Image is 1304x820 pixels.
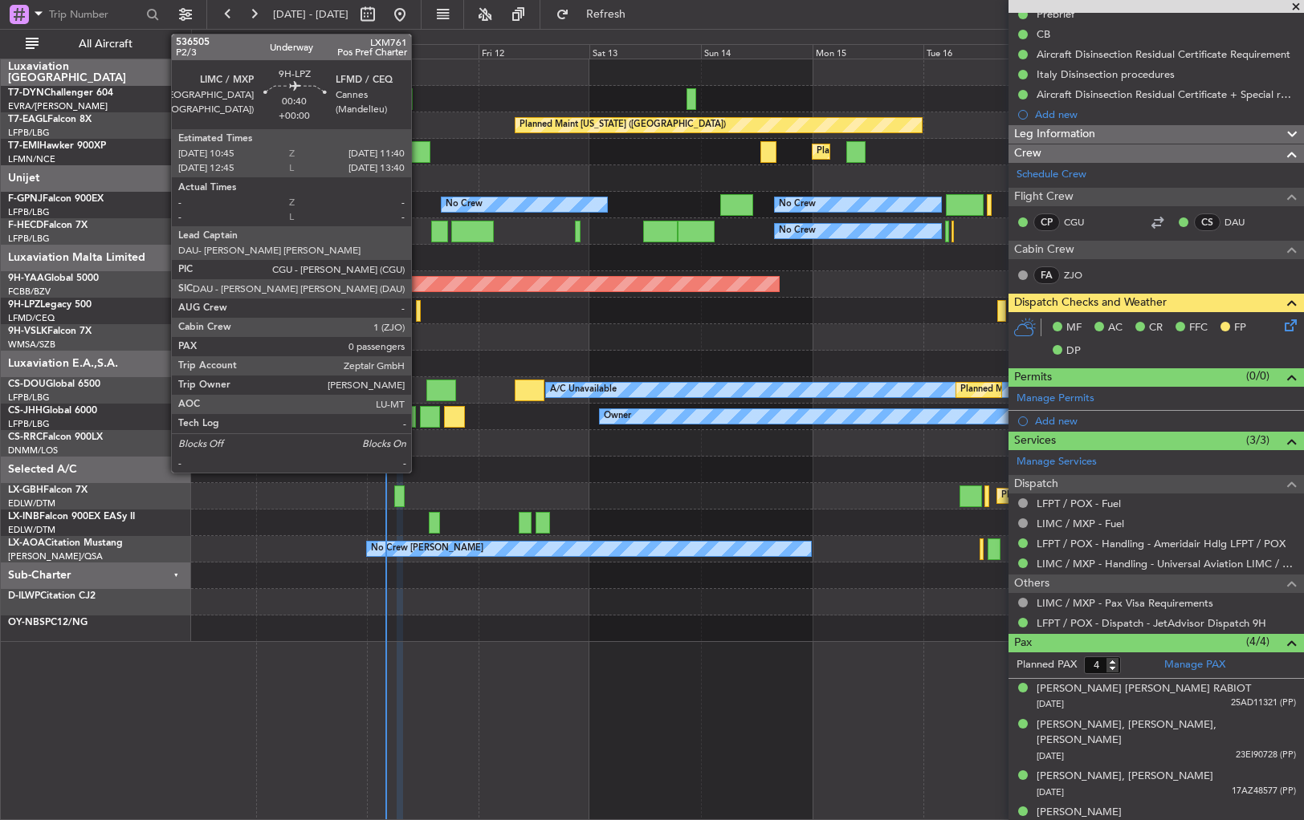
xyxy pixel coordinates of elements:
[817,140,970,164] div: Planned Maint [GEOGRAPHIC_DATA]
[18,31,174,57] button: All Aircraft
[8,618,88,627] a: OY-NBSPC12/NG
[1194,213,1220,231] div: CS
[701,44,813,59] div: Sun 14
[42,39,169,50] span: All Aircraft
[1037,681,1251,697] div: [PERSON_NAME] [PERSON_NAME] RABIOT
[779,219,816,243] div: No Crew
[1014,241,1074,259] span: Cabin Crew
[8,380,100,389] a: CS-DOUGlobal 6500
[1014,634,1032,652] span: Pax
[8,512,135,522] a: LX-INBFalcon 900EX EASy II
[1037,537,1286,550] a: LFPT / POX - Handling - Ameridair Hdlg LFPT / POX
[1037,87,1296,101] div: Aircraft Disinsection Residual Certificate + Special request
[1014,574,1049,593] span: Others
[1014,125,1095,144] span: Leg Information
[1066,320,1082,336] span: MF
[8,88,113,98] a: T7-DYNChallenger 604
[1014,188,1074,206] span: Flight Crew
[1225,215,1261,229] a: DAU
[8,300,92,310] a: 9H-LPZLegacy 500
[1037,7,1074,21] div: Prebrief
[1037,557,1296,570] a: LIMC / MXP - Handling - Universal Aviation LIMC / MXP
[1037,596,1213,610] a: LIMC / MXP - Pax Visa Requirements
[367,44,479,59] div: Thu 11
[8,512,39,522] span: LX-INB
[1066,343,1081,359] span: DP
[8,538,123,548] a: LX-AOACitation Mustang
[8,432,103,442] a: CS-RRCFalcon 900LX
[194,32,222,46] div: [DATE]
[8,380,46,389] span: CS-DOU
[8,194,43,204] span: F-GPNJ
[8,312,55,324] a: LFMD/CEQ
[8,524,55,536] a: EDLW/DTM
[813,44,924,59] div: Mon 15
[8,115,92,124] a: T7-EAGLFalcon 8X
[1231,696,1296,710] span: 25AD11321 (PP)
[479,44,590,59] div: Fri 12
[8,550,103,562] a: [PERSON_NAME]/QSA
[1108,320,1123,336] span: AC
[1001,484,1254,508] div: Planned Maint [GEOGRAPHIC_DATA] ([GEOGRAPHIC_DATA])
[1164,657,1225,673] a: Manage PAX
[1014,368,1052,387] span: Permits
[1234,320,1246,336] span: FP
[8,406,43,416] span: CS-JHH
[8,206,50,218] a: LFPB/LBG
[8,618,45,627] span: OY-NBS
[1035,108,1296,121] div: Add new
[1014,475,1058,493] span: Dispatch
[1149,320,1163,336] span: CR
[1037,497,1121,510] a: LFPT / POX - Fuel
[1017,454,1097,470] a: Manage Services
[8,274,44,283] span: 9H-YAA
[1033,266,1060,284] div: FA
[273,7,348,22] span: [DATE] - [DATE]
[1037,517,1124,530] a: LIMC / MXP - Fuel
[8,327,92,336] a: 9H-VSLKFalcon 7X
[1014,144,1041,163] span: Crew
[1037,769,1213,785] div: [PERSON_NAME], [PERSON_NAME]
[8,233,50,245] a: LFPB/LBG
[779,193,816,217] div: No Crew
[1017,657,1077,673] label: Planned PAX
[520,113,726,137] div: Planned Maint [US_STATE] ([GEOGRAPHIC_DATA])
[550,378,617,402] div: A/C Unavailable
[1037,27,1050,41] div: CB
[1017,391,1094,407] a: Manage Permits
[1014,294,1167,312] span: Dispatch Checks and Weather
[1037,616,1266,630] a: LFPT / POX - Dispatch - JetAdvisor Dispatch 9H
[8,485,88,495] a: LX-GBHFalcon 7X
[923,44,1035,59] div: Tue 16
[1037,67,1175,81] div: Italy Disinsection procedures
[8,300,40,310] span: 9H-LPZ
[1246,633,1269,650] span: (4/4)
[1064,268,1100,282] a: ZJO
[446,193,483,217] div: No Crew
[8,100,108,112] a: EVRA/[PERSON_NAME]
[8,538,45,548] span: LX-AOA
[8,339,55,351] a: WMSA/SZB
[8,418,50,430] a: LFPB/LBG
[589,44,701,59] div: Sat 13
[70,431,323,455] div: Planned Maint [GEOGRAPHIC_DATA] ([GEOGRAPHIC_DATA])
[8,485,43,495] span: LX-GBH
[8,392,50,404] a: LFPB/LBG
[371,537,483,561] div: No Crew [PERSON_NAME]
[8,141,106,151] a: T7-EMIHawker 900XP
[8,127,50,139] a: LFPB/LBG
[1037,750,1064,762] span: [DATE]
[1246,367,1269,384] span: (0/0)
[8,115,47,124] span: T7-EAGL
[8,221,88,230] a: F-HECDFalcon 7X
[1037,786,1064,798] span: [DATE]
[8,497,55,509] a: EDLW/DTM
[8,406,97,416] a: CS-JHHGlobal 6000
[1232,785,1296,798] span: 17AZ48577 (PP)
[8,432,43,442] span: CS-RRC
[548,2,645,27] button: Refresh
[8,221,43,230] span: F-HECD
[8,445,58,457] a: DNMM/LOS
[1014,432,1056,450] span: Services
[256,44,368,59] div: Wed 10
